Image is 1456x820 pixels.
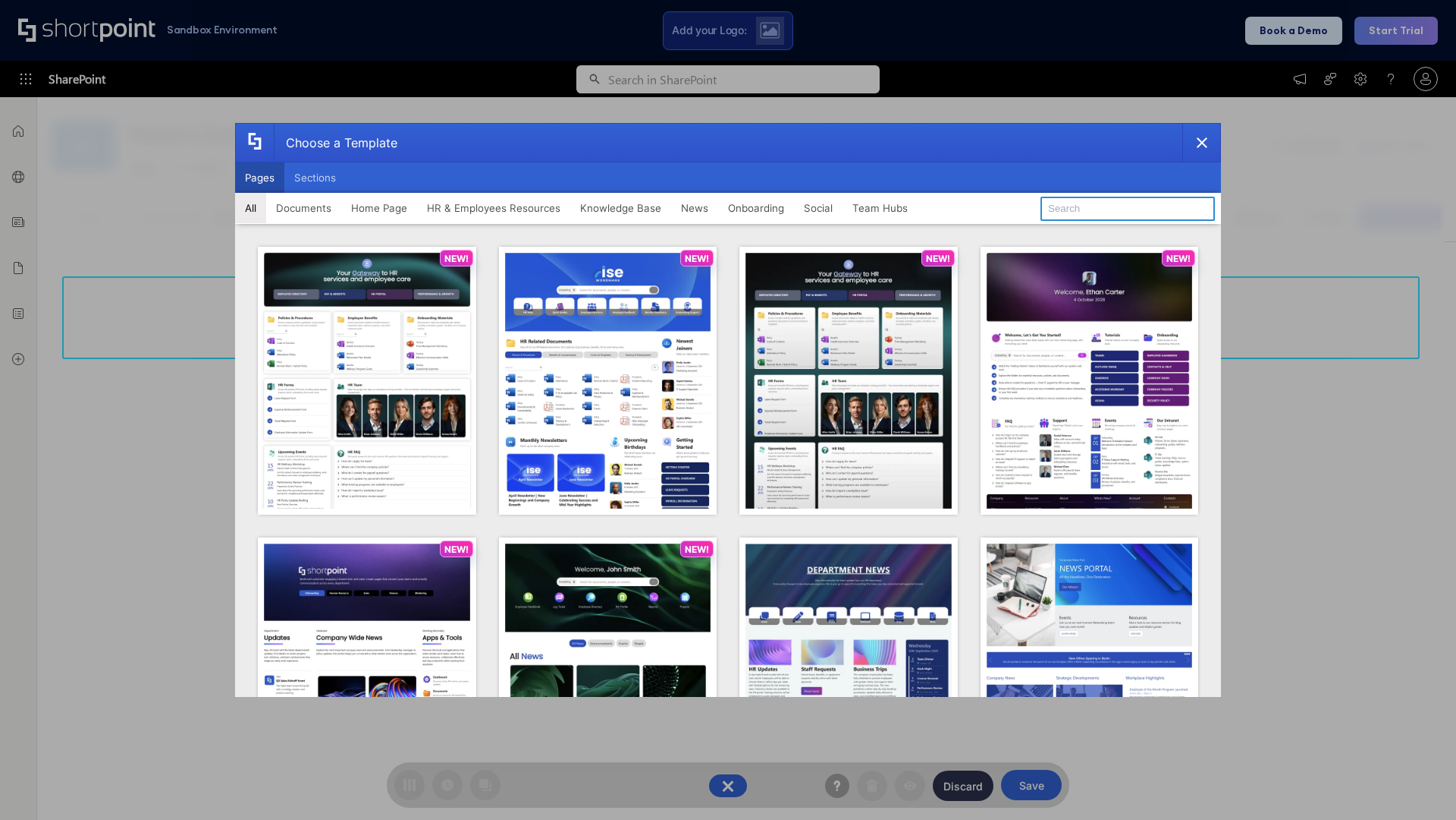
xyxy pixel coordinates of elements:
button: All [235,193,266,223]
button: Documents [266,193,341,223]
button: Home Page [341,193,417,223]
button: HR & Employees Resources [417,193,570,223]
p: NEW! [685,253,709,264]
p: NEW! [444,253,469,264]
button: Sections [284,162,346,193]
iframe: Chat Widget [1380,747,1456,820]
p: NEW! [1166,253,1191,264]
button: Onboarding [718,193,794,223]
p: NEW! [444,544,469,555]
button: Pages [235,162,284,193]
button: Social [794,193,843,223]
div: template selector [235,123,1221,697]
button: Team Hubs [843,193,918,223]
p: NEW! [685,544,709,555]
p: NEW! [926,253,950,264]
button: News [671,193,718,223]
input: Search [1040,197,1215,221]
button: Knowledge Base [570,193,671,223]
div: Choose a Template [274,124,397,162]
